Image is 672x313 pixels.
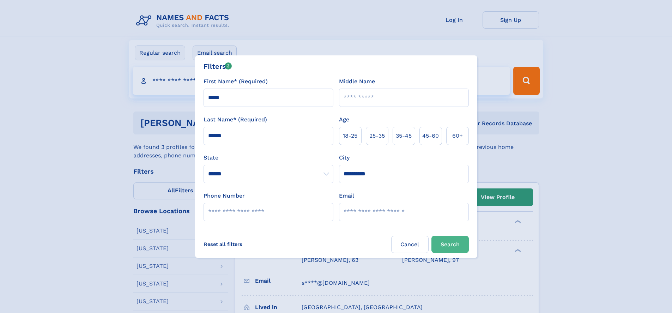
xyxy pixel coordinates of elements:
[431,236,469,253] button: Search
[391,236,429,253] label: Cancel
[204,61,232,72] div: Filters
[422,132,439,140] span: 45‑60
[396,132,412,140] span: 35‑45
[199,236,247,253] label: Reset all filters
[339,192,354,200] label: Email
[339,154,350,162] label: City
[204,115,267,124] label: Last Name* (Required)
[204,77,268,86] label: First Name* (Required)
[204,154,333,162] label: State
[343,132,357,140] span: 18‑25
[339,115,349,124] label: Age
[452,132,463,140] span: 60+
[204,192,245,200] label: Phone Number
[339,77,375,86] label: Middle Name
[369,132,385,140] span: 25‑35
